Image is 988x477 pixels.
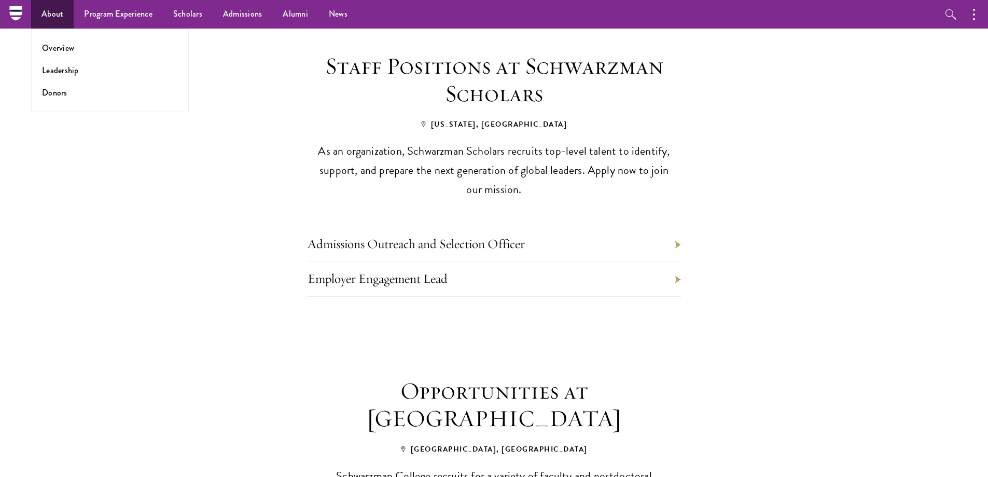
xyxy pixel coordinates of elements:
a: Admissions Outreach and Selection Officer [308,236,525,252]
h3: Opportunities at [GEOGRAPHIC_DATA] [302,377,686,432]
a: Employer Engagement Lead [308,270,448,287]
a: Overview [42,42,74,54]
span: [GEOGRAPHIC_DATA], [GEOGRAPHIC_DATA] [401,444,588,455]
p: As an organization, Schwarzman Scholars recruits top-level talent to identify, support, and prepa... [315,141,673,199]
h3: Staff Positions at Schwarzman Scholars [302,52,686,107]
a: Leadership [42,64,79,76]
a: Donors [42,87,67,99]
span: [US_STATE], [GEOGRAPHIC_DATA] [421,119,567,130]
